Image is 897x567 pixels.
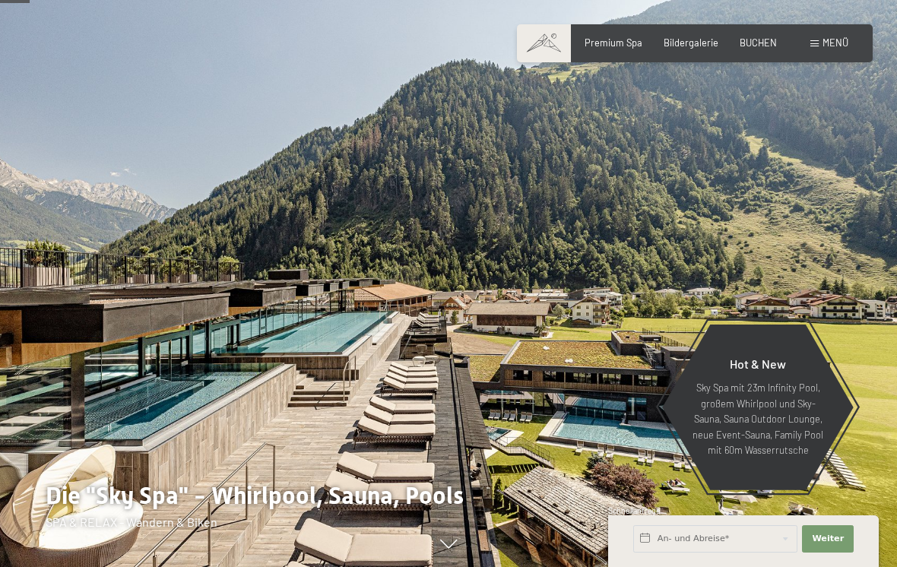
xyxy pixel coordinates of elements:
[802,525,854,553] button: Weiter
[585,36,642,49] a: Premium Spa
[664,36,718,49] a: Bildergalerie
[812,533,844,545] span: Weiter
[730,356,786,371] span: Hot & New
[823,36,848,49] span: Menü
[608,506,661,515] span: Schnellanfrage
[740,36,777,49] a: BUCHEN
[661,324,854,491] a: Hot & New Sky Spa mit 23m Infinity Pool, großem Whirlpool und Sky-Sauna, Sauna Outdoor Lounge, ne...
[692,380,824,458] p: Sky Spa mit 23m Infinity Pool, großem Whirlpool und Sky-Sauna, Sauna Outdoor Lounge, neue Event-S...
